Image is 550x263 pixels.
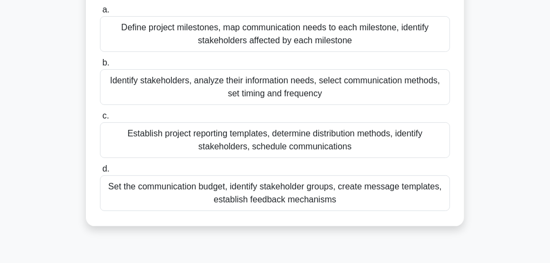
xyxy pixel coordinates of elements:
span: b. [102,58,109,67]
div: Set the communication budget, identify stakeholder groups, create message templates, establish fe... [100,175,450,211]
div: Identify stakeholders, analyze their information needs, select communication methods, set timing ... [100,69,450,105]
span: c. [102,111,109,120]
span: a. [102,5,109,14]
div: Establish project reporting templates, determine distribution methods, identify stakeholders, sch... [100,122,450,158]
div: Define project milestones, map communication needs to each milestone, identify stakeholders affec... [100,16,450,52]
span: d. [102,164,109,173]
